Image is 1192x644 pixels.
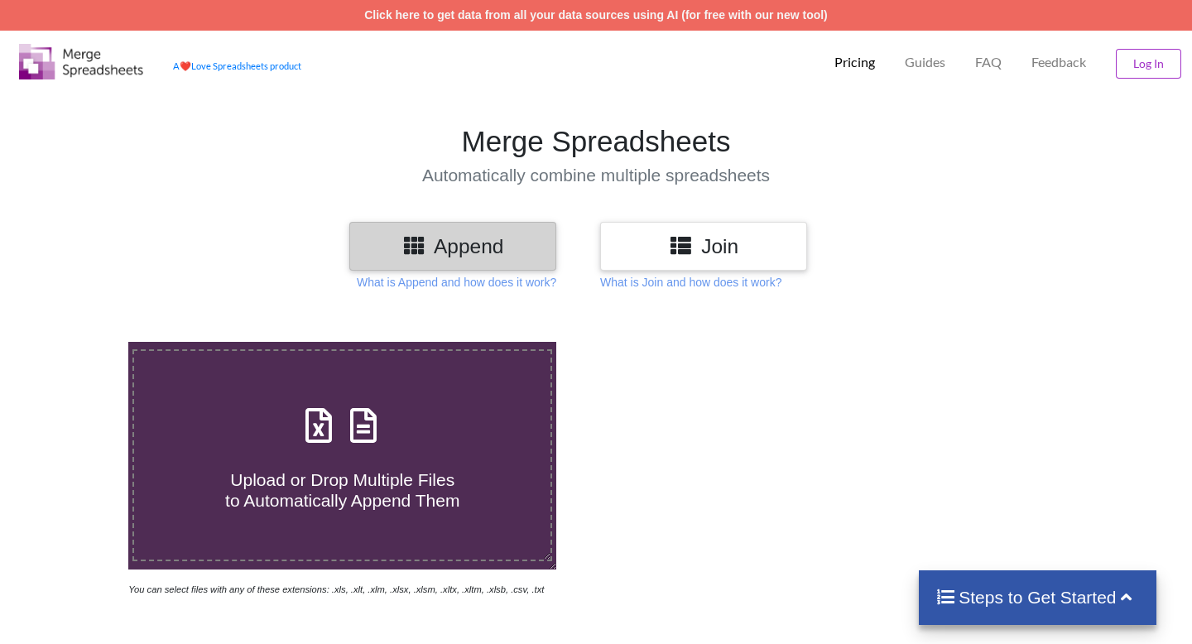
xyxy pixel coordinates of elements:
h4: Steps to Get Started [935,587,1140,608]
span: Upload or Drop Multiple Files to Automatically Append Them [225,470,459,510]
p: Guides [905,54,945,71]
a: AheartLove Spreadsheets product [173,60,301,71]
button: Log In [1116,49,1181,79]
h3: Append [362,234,544,258]
span: Feedback [1031,55,1086,69]
p: What is Join and how does it work? [600,274,781,291]
p: FAQ [975,54,1002,71]
p: Pricing [834,54,875,71]
h3: Join [613,234,795,258]
span: heart [180,60,191,71]
p: What is Append and how does it work? [357,274,556,291]
a: Click here to get data from all your data sources using AI (for free with our new tool) [364,8,828,22]
i: You can select files with any of these extensions: .xls, .xlt, .xlm, .xlsx, .xlsm, .xltx, .xltm, ... [128,584,544,594]
img: Logo.png [19,44,143,79]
